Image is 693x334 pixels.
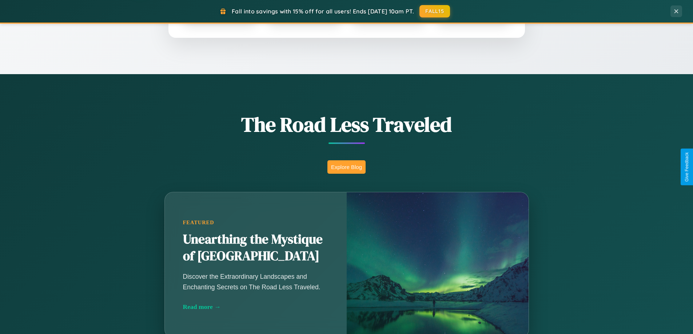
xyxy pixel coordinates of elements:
div: Read more → [183,303,328,311]
p: Discover the Extraordinary Landscapes and Enchanting Secrets on The Road Less Traveled. [183,271,328,292]
button: FALL15 [419,5,450,17]
span: Fall into savings with 15% off for all users! Ends [DATE] 10am PT. [232,8,414,15]
div: Give Feedback [684,152,689,182]
button: Explore Blog [327,160,366,174]
div: Featured [183,220,328,226]
h1: The Road Less Traveled [128,110,565,138]
h2: Unearthing the Mystique of [GEOGRAPHIC_DATA] [183,231,328,265]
